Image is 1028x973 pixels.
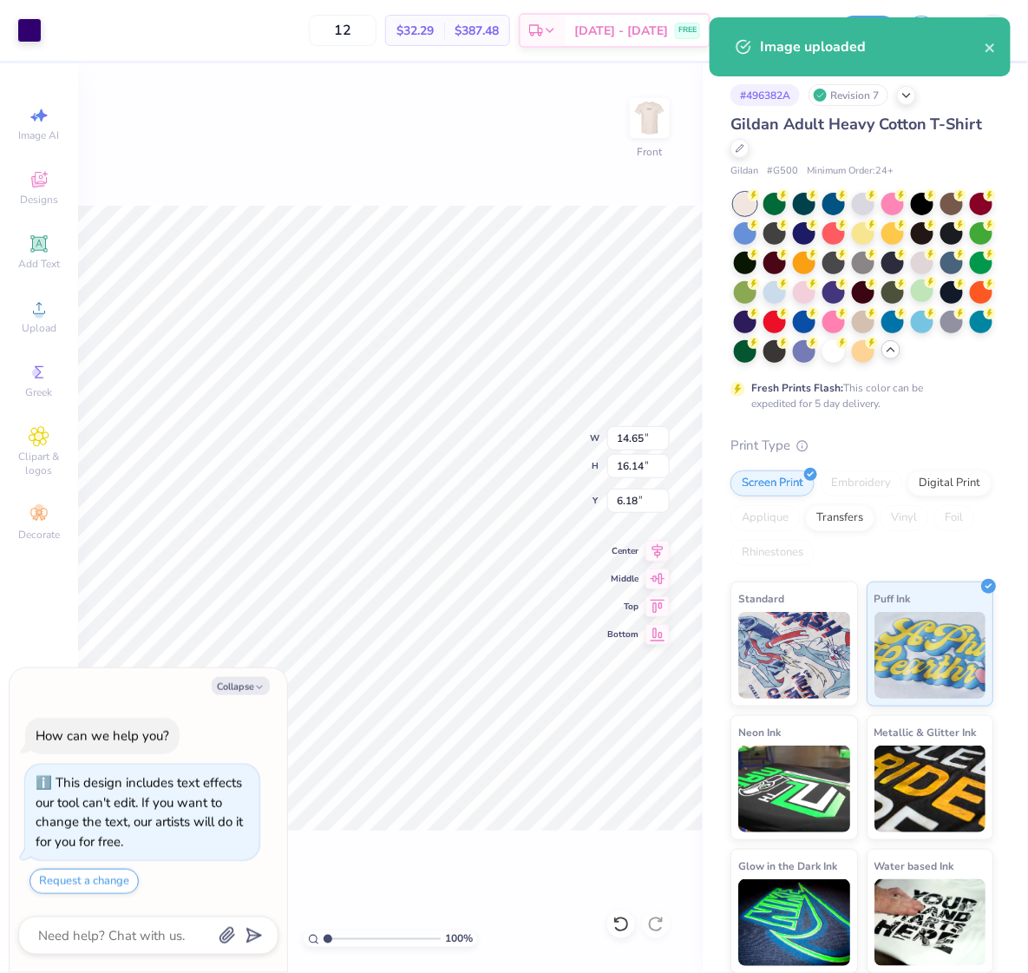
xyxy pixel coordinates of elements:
span: [DATE] - [DATE] [574,22,668,40]
div: Foil [933,505,974,531]
strong: Fresh Prints Flash: [751,381,843,395]
input: Untitled Design [745,13,830,48]
img: Front [632,101,667,135]
span: Middle [607,573,638,585]
div: Vinyl [880,505,928,531]
input: – – [309,15,376,46]
img: Standard [738,612,850,699]
img: Water based Ink [874,879,986,966]
button: Collapse [212,677,270,695]
div: How can we help you? [36,727,169,745]
span: Center [607,545,638,557]
span: Neon Ink [738,723,781,741]
span: $387.48 [455,22,499,40]
span: Greek [26,385,53,399]
span: $32.29 [396,22,434,40]
button: close [985,36,997,57]
div: Embroidery [820,470,902,496]
div: Screen Print [730,470,815,496]
div: This design includes text effects our tool can't edit. If you want to change the text, our artist... [36,774,243,851]
div: This color can be expedited for 5 day delivery. [751,380,965,411]
span: Add Text [18,257,60,271]
button: Request a change [29,869,139,894]
span: 100 % [445,931,473,947]
div: Rhinestones [730,540,815,566]
div: Transfers [805,505,874,531]
span: Upload [22,321,56,335]
span: Puff Ink [874,589,911,608]
img: Glow in the Dark Ink [738,879,850,966]
img: Neon Ink [738,746,850,832]
span: Gildan [730,164,758,179]
span: Image AI [19,128,60,142]
span: Standard [738,589,784,608]
div: Revision 7 [809,84,888,106]
div: Digital Print [907,470,992,496]
span: Water based Ink [874,857,954,875]
div: # 496382A [730,84,800,106]
span: Decorate [18,528,60,542]
img: Metallic & Glitter Ink [874,746,986,832]
span: Clipart & logos [9,450,69,477]
div: Applique [730,505,800,531]
div: Front [638,144,663,160]
span: # G500 [767,164,798,179]
img: Puff Ink [874,612,986,699]
span: Top [607,601,638,613]
span: Glow in the Dark Ink [738,857,837,875]
div: Image uploaded [760,36,985,57]
span: Gildan Adult Heavy Cotton T-Shirt [730,114,983,135]
span: Bottom [607,628,638,641]
span: FREE [678,24,697,36]
span: Metallic & Glitter Ink [874,723,977,741]
div: Print Type [730,436,993,456]
span: Designs [20,193,58,207]
span: Minimum Order: 24 + [807,164,894,179]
